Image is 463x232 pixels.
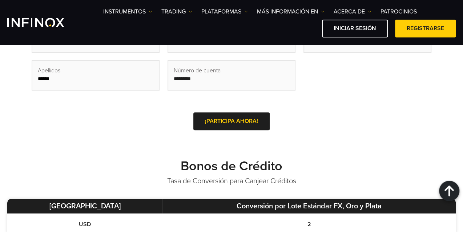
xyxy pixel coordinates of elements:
[395,20,456,37] a: Registrarse
[334,7,371,16] a: ACERCA DE
[38,66,60,75] span: Apellidos
[201,7,248,16] a: PLATAFORMAS
[7,18,81,27] a: INFINOX Logo
[7,199,162,213] th: [GEOGRAPHIC_DATA]
[381,7,417,16] a: Patrocinios
[193,112,270,130] a: ¡PARTICIPA AHORA!
[174,66,221,75] span: Número de cuenta
[7,176,456,186] p: Tasa de Conversión para Canjear Créditos
[257,7,325,16] a: Más información en
[162,199,456,213] th: Conversión por Lote Estándar FX, Oro y Plata
[181,158,282,174] strong: Bonos de Crédito
[322,20,388,37] a: Iniciar sesión
[161,7,192,16] a: TRADING
[103,7,152,16] a: Instrumentos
